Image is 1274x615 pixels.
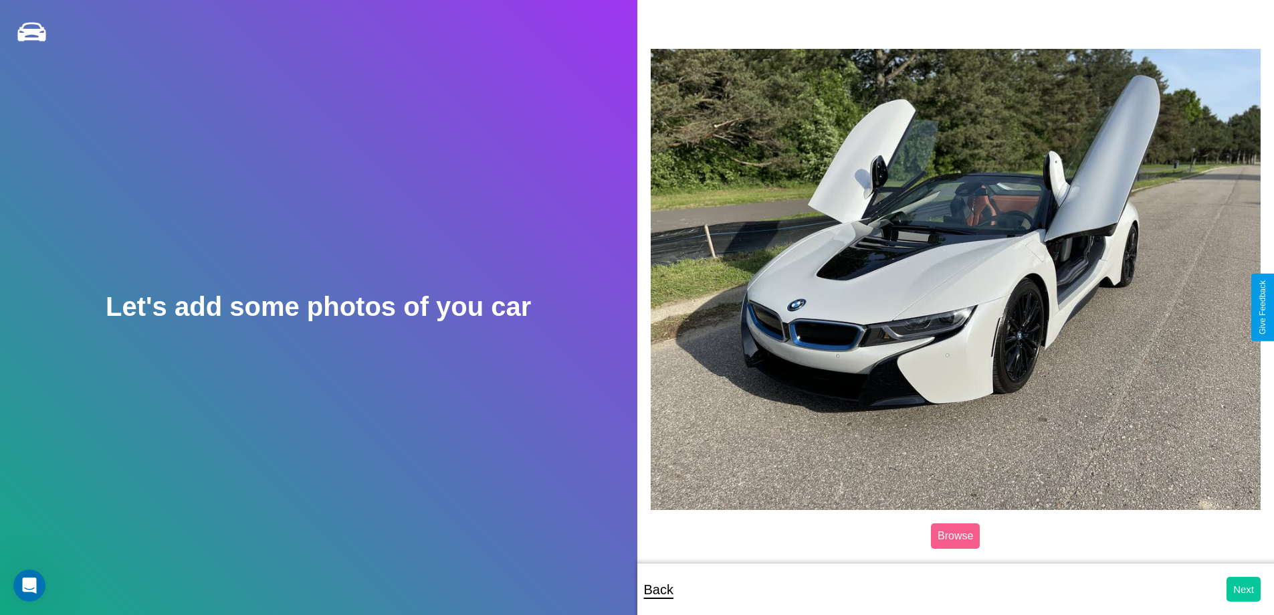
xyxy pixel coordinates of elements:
div: Give Feedback [1258,280,1267,335]
h2: Let's add some photos of you car [106,292,531,322]
p: Back [644,578,673,602]
iframe: Intercom live chat [13,569,45,602]
img: posted [651,49,1261,509]
label: Browse [931,523,980,549]
button: Next [1227,577,1261,602]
